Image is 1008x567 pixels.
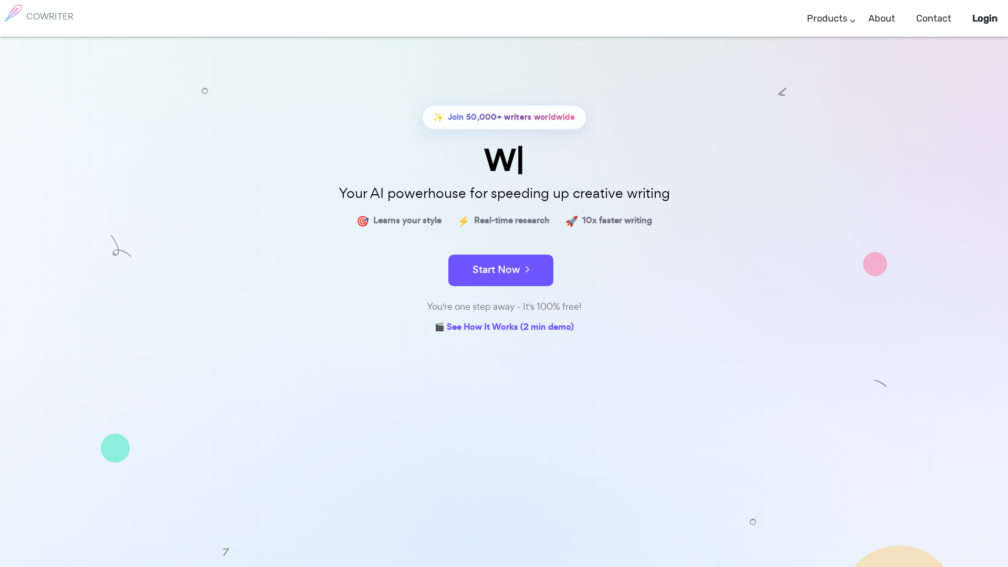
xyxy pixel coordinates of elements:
a: About [868,3,895,34]
h6: COWRITER [26,12,73,21]
a: Products [807,3,847,34]
img: shape [778,88,786,96]
span: ✨ [433,110,444,125]
span: Join 50,000+ writers worldwide [448,110,575,125]
img: shape [202,88,208,94]
a: Contact [916,3,951,34]
div: You're one step away - It's 100% free! [241,299,766,314]
button: Start Now [448,255,553,286]
span: 10x faster writing [582,213,652,228]
span: 🚀 [565,213,578,228]
img: shape [101,434,130,463]
img: shape [750,519,756,525]
img: shape [874,377,887,390]
img: shape [111,235,131,257]
span: ⚡ [457,213,470,228]
p: Your AI powerhouse for speeding up creative writing [241,182,766,205]
img: shape [222,547,231,556]
img: shape [863,252,887,276]
span: Learns your style [373,213,442,228]
a: Login [972,3,997,34]
span: 🎯 [356,213,369,228]
a: 🎬 See How It Works (2 min demo) [435,320,574,336]
b: Login [972,13,997,24]
div: W [241,145,766,175]
span: Real-time research [474,213,550,228]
